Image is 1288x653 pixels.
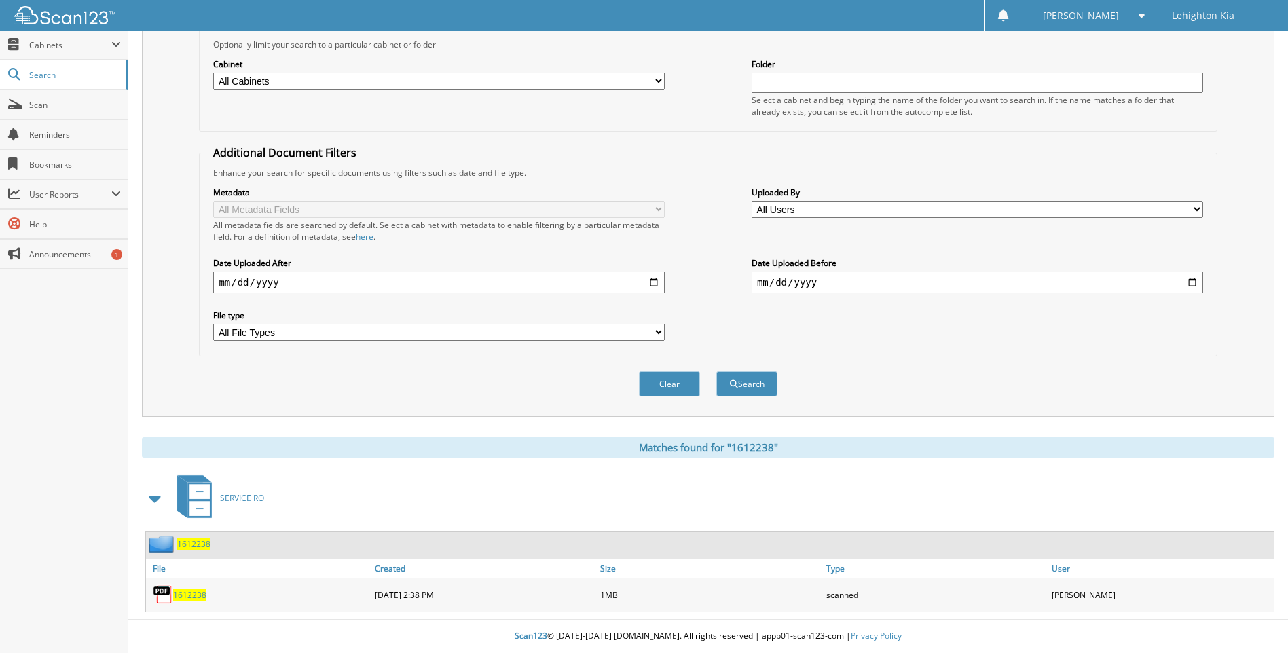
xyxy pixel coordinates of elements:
div: Optionally limit your search to a particular cabinet or folder [206,39,1209,50]
span: Scan123 [515,630,547,641]
span: Lehighton Kia [1172,12,1234,20]
input: end [752,272,1203,293]
div: [DATE] 2:38 PM [371,581,597,608]
input: start [213,272,665,293]
img: scan123-logo-white.svg [14,6,115,24]
span: Cabinets [29,39,111,51]
button: Search [716,371,777,396]
legend: Additional Document Filters [206,145,363,160]
label: File type [213,310,665,321]
div: All metadata fields are searched by default. Select a cabinet with metadata to enable filtering b... [213,219,665,242]
span: Bookmarks [29,159,121,170]
div: [PERSON_NAME] [1048,581,1274,608]
img: PDF.png [153,584,173,605]
div: Enhance your search for specific documents using filters such as date and file type. [206,167,1209,179]
a: Privacy Policy [851,630,902,641]
a: 1612238 [173,589,206,601]
label: Folder [752,58,1203,70]
div: Select a cabinet and begin typing the name of the folder you want to search in. If the name match... [752,94,1203,117]
span: Scan [29,99,121,111]
a: Created [371,559,597,578]
span: SERVICE RO [220,492,264,504]
button: Clear [639,371,700,396]
span: Help [29,219,121,230]
a: File [146,559,371,578]
div: 1 [111,249,122,260]
span: [PERSON_NAME] [1043,12,1119,20]
a: Size [597,559,822,578]
a: Type [823,559,1048,578]
label: Date Uploaded Before [752,257,1203,269]
div: Matches found for "1612238" [142,437,1274,458]
div: © [DATE]-[DATE] [DOMAIN_NAME]. All rights reserved | appb01-scan123-com | [128,620,1288,653]
span: Announcements [29,248,121,260]
a: 1612238 [177,538,210,550]
img: folder2.png [149,536,177,553]
a: SERVICE RO [169,471,264,525]
label: Metadata [213,187,665,198]
a: User [1048,559,1274,578]
label: Uploaded By [752,187,1203,198]
span: User Reports [29,189,111,200]
label: Date Uploaded After [213,257,665,269]
span: Search [29,69,119,81]
div: scanned [823,581,1048,608]
a: here [356,231,373,242]
span: Reminders [29,129,121,141]
div: 1MB [597,581,822,608]
label: Cabinet [213,58,665,70]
